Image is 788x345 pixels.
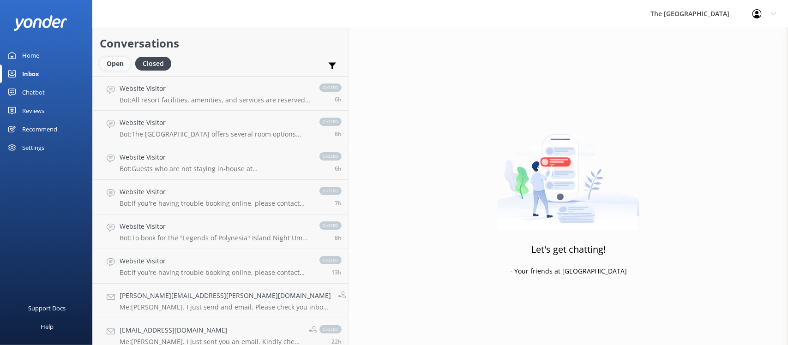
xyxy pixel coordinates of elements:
h2: Conversations [100,35,342,52]
a: Open [100,58,135,68]
p: - Your friends at [GEOGRAPHIC_DATA] [510,266,627,276]
div: Chatbot [22,83,45,101]
span: closed [319,256,342,264]
div: Support Docs [29,299,66,317]
div: Settings [22,138,44,157]
h4: [PERSON_NAME][EMAIL_ADDRESS][PERSON_NAME][DOMAIN_NAME] [120,291,331,301]
p: Bot: If you're having trouble booking online, please contact our friendly Reservations team at [E... [120,268,310,277]
div: Open [100,57,131,71]
span: closed [319,187,342,195]
h4: Website Visitor [120,152,310,162]
p: Bot: Guests who are not staying in-house at [GEOGRAPHIC_DATA] are welcome to dine at [GEOGRAPHIC_... [120,165,310,173]
h4: Website Visitor [120,221,310,232]
span: 01:53pm 10-Aug-2025 (UTC -10:00) Pacific/Honolulu [335,130,342,138]
h4: Website Visitor [120,256,310,266]
span: closed [319,325,342,333]
h4: Website Visitor [120,187,310,197]
div: Inbox [22,65,39,83]
span: 01:14pm 10-Aug-2025 (UTC -10:00) Pacific/Honolulu [335,165,342,172]
a: Website VisitorBot:If you're having trouble booking online, please contact our friendly Reservati... [93,249,349,284]
p: Bot: The [GEOGRAPHIC_DATA] offers several room options with great views, including: - Beachfront ... [120,130,310,138]
a: Website VisitorBot:The [GEOGRAPHIC_DATA] offers several room options with great views, including:... [93,111,349,145]
div: Help [41,317,54,336]
span: 06:50am 10-Aug-2025 (UTC -10:00) Pacific/Honolulu [331,268,342,276]
a: Closed [135,58,176,68]
h4: Website Visitor [120,118,310,128]
p: Me: [PERSON_NAME]. I just send and email. Please check you inbox. Thank you. [120,303,331,311]
p: Bot: To book for the "Legends of Polynesia" Island Night Umu Feast & Drum Dance Show, please see ... [120,234,310,242]
span: closed [319,221,342,230]
h4: [EMAIL_ADDRESS][DOMAIN_NAME] [120,325,302,335]
div: Recommend [22,120,57,138]
h4: Website Visitor [120,83,310,94]
p: Bot: If you're having trouble booking online, please contact our friendly Reservations team at [E... [120,199,310,208]
span: closed [319,118,342,126]
img: artwork of a man stealing a conversation from at giant smartphone [497,115,640,230]
a: Website VisitorBot:All resort facilities, amenities, and services are reserved exclusively for ou... [93,76,349,111]
a: Website VisitorBot:Guests who are not staying in-house at [GEOGRAPHIC_DATA] are welcome to dine a... [93,145,349,180]
span: 01:58pm 10-Aug-2025 (UTC -10:00) Pacific/Honolulu [335,95,342,103]
span: 01:09pm 10-Aug-2025 (UTC -10:00) Pacific/Honolulu [335,199,342,207]
div: Closed [135,57,171,71]
span: closed [319,83,342,92]
span: closed [319,152,342,161]
p: Bot: All resort facilities, amenities, and services are reserved exclusively for our in-house gue... [120,96,310,104]
h3: Let's get chatting! [531,242,606,257]
a: Website VisitorBot:If you're having trouble booking online, please contact our friendly Reservati... [93,180,349,214]
div: Reviews [22,101,44,120]
img: yonder-white-logo.png [14,15,67,30]
div: Home [22,46,39,65]
span: 12:03pm 10-Aug-2025 (UTC -10:00) Pacific/Honolulu [335,234,342,242]
a: Website VisitorBot:To book for the "Legends of Polynesia" Island Night Umu Feast & Drum Dance Sho... [93,214,349,249]
a: [PERSON_NAME][EMAIL_ADDRESS][PERSON_NAME][DOMAIN_NAME]Me:[PERSON_NAME]. I just send and email. Pl... [93,284,349,318]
